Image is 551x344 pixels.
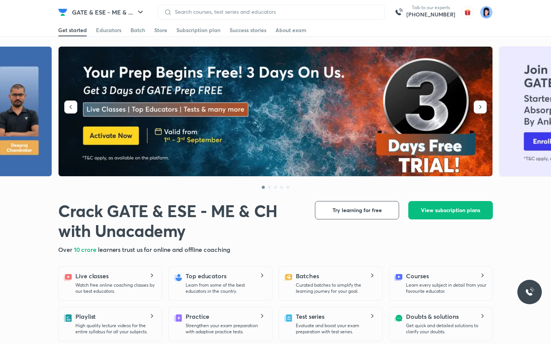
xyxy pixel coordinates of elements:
[406,5,455,11] p: Talk to our experts
[275,24,306,36] a: About exam
[58,26,87,34] div: Get started
[58,8,67,17] img: Company Logo
[176,26,220,34] div: Subscription plan
[172,9,378,15] input: Search courses, test series and educators
[186,323,266,335] p: Strengthen your exam preparation with adaptive practice tests.
[186,312,209,321] h5: Practice
[75,271,109,281] h5: Live classes
[296,282,376,294] p: Curated batches to simplify the learning journey for your goal.
[525,287,534,297] img: ttu
[186,282,266,294] p: Learn from some of the best educators in the country.
[98,245,230,253] span: learners trust us for online and offline coaching
[406,282,486,294] p: Learn every subject in detail from your favourite educator.
[154,24,167,36] a: Store
[315,201,399,219] button: Try learning for free
[296,271,319,281] h5: Batches
[296,312,324,321] h5: Test series
[67,5,150,20] button: GATE & ESE - ME & ...
[186,271,227,281] h5: Top educators
[58,24,87,36] a: Get started
[275,26,306,34] div: About exam
[230,24,266,36] a: Success stories
[408,201,493,219] button: View subscription plans
[96,24,121,36] a: Educators
[130,26,145,34] div: Batch
[406,323,486,335] p: Get quick and detailed solutions to clarify your doubts.
[75,323,156,335] p: High quality lecture videos for the entire syllabus for all your subjects.
[480,6,493,19] img: George P
[75,312,96,321] h5: Playlist
[130,24,145,36] a: Batch
[154,26,167,34] div: Store
[176,24,220,36] a: Subscription plan
[58,245,74,253] span: Over
[296,323,376,335] p: Evaluate and boost your exam preparation with test series.
[75,282,156,294] p: Watch free online coaching classes by our best educators.
[74,245,98,253] span: 10 crore
[333,206,382,214] span: Try learning for free
[421,206,480,214] span: View subscription plans
[230,26,266,34] div: Success stories
[406,312,459,321] h5: Doubts & solutions
[58,201,303,241] h1: Crack GATE & ESE - ME & CH with Unacademy
[391,5,406,20] img: call-us
[406,11,455,18] a: [PHONE_NUMBER]
[406,271,429,281] h5: Courses
[96,26,121,34] div: Educators
[461,6,474,18] img: avatar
